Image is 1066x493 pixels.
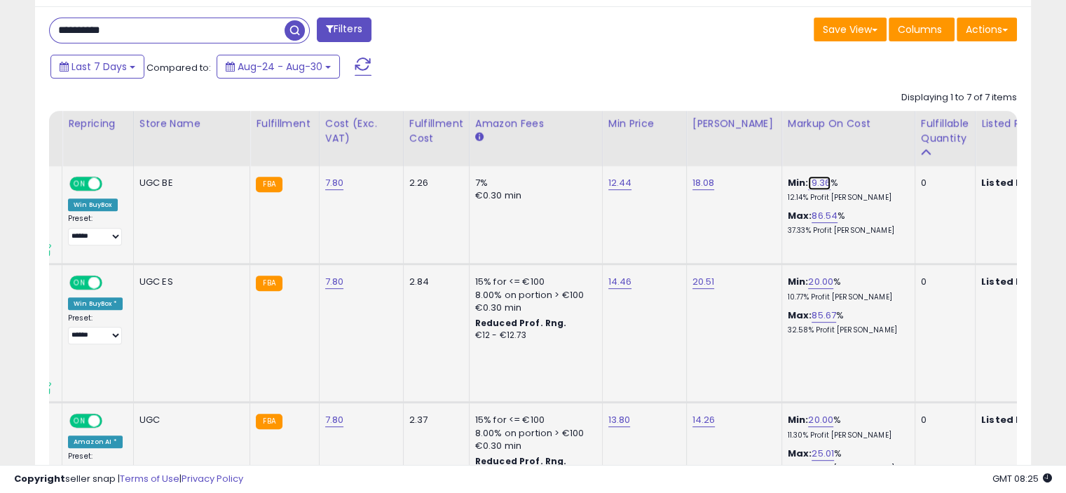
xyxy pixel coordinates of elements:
a: 85.67 [812,309,836,323]
div: 0 [921,177,964,189]
a: 20.51 [692,275,715,289]
div: Preset: [68,452,123,483]
a: Privacy Policy [182,472,243,485]
a: 14.26 [692,413,716,427]
span: Compared to: [146,61,211,74]
small: Amazon Fees. [475,131,484,144]
div: Amazon AI * [68,435,123,448]
a: 20.00 [808,413,833,427]
div: Fulfillable Quantity [921,116,969,146]
div: Cost (Exc. VAT) [325,116,397,146]
b: Listed Price: [981,176,1045,189]
b: Min: [788,176,809,189]
div: seller snap | | [14,473,243,486]
div: UGC BE [139,177,240,189]
span: Aug-24 - Aug-30 [238,60,322,74]
b: Reduced Prof. Rng. [475,317,567,329]
a: 12.44 [608,176,632,190]
div: % [788,210,904,236]
strong: Copyright [14,472,65,485]
span: OFF [100,415,123,427]
div: Markup on Cost [788,116,909,131]
div: 0 [921,276,964,288]
div: [PERSON_NAME] [692,116,776,131]
div: Fulfillment [256,116,313,131]
div: €0.30 min [475,440,592,452]
button: Columns [889,18,955,41]
b: Listed Price: [981,275,1045,288]
div: €0.30 min [475,189,592,202]
span: 2025-09-9 08:25 GMT [992,472,1052,485]
div: Store Name [139,116,245,131]
p: 11.30% Profit [PERSON_NAME] [788,431,904,440]
div: Fulfillment Cost [409,116,463,146]
th: The percentage added to the cost of goods (COGS) that forms the calculator for Min & Max prices. [781,111,915,166]
span: Last 7 Days [71,60,127,74]
div: 15% for <= €100 [475,414,592,426]
p: 10.77% Profit [PERSON_NAME] [788,292,904,302]
div: Displaying 1 to 7 of 7 items [901,91,1017,104]
div: 8.00% on portion > €100 [475,427,592,440]
div: 15% for <= €100 [475,276,592,288]
div: 8.00% on portion > €100 [475,289,592,302]
span: ON [71,178,88,190]
a: 13.80 [608,413,631,427]
span: OFF [100,277,123,289]
small: FBA [256,414,282,429]
button: Save View [814,18,887,41]
div: 2.37 [409,414,458,426]
a: 14.46 [608,275,632,289]
b: Max: [788,209,812,222]
b: Max: [788,309,812,322]
button: Aug-24 - Aug-30 [217,55,340,79]
div: €0.30 min [475,302,592,314]
a: 7.80 [325,413,344,427]
a: 7.80 [325,275,344,289]
a: 18.08 [692,176,715,190]
div: 2.26 [409,177,458,189]
p: 32.58% Profit [PERSON_NAME] [788,325,904,335]
span: ON [71,277,88,289]
div: UGC ES [139,276,240,288]
a: 20.00 [808,275,833,289]
div: UGC [139,414,240,426]
button: Actions [957,18,1017,41]
div: % [788,414,904,440]
b: Max: [788,447,812,460]
div: % [788,276,904,302]
p: 37.33% Profit [PERSON_NAME] [788,226,904,236]
b: Min: [788,275,809,288]
b: Listed Price: [981,413,1045,426]
div: 7% [475,177,592,189]
a: 7.80 [325,176,344,190]
a: Terms of Use [120,472,179,485]
button: Filters [317,18,371,42]
p: 12.14% Profit [PERSON_NAME] [788,193,904,203]
span: Columns [898,22,942,36]
div: 2.84 [409,276,458,288]
div: Win BuyBox * [68,297,123,310]
a: 19.36 [808,176,831,190]
div: €12 - €12.73 [475,330,592,342]
div: Min Price [608,116,681,131]
div: % [788,309,904,335]
a: 86.54 [812,209,838,223]
span: OFF [100,178,123,190]
button: Last 7 Days [50,55,144,79]
div: % [788,447,904,473]
a: 25.01 [812,447,834,461]
small: FBA [256,177,282,192]
span: ON [71,415,88,427]
small: FBA [256,276,282,291]
div: Preset: [68,313,123,345]
div: Amazon Fees [475,116,596,131]
div: Repricing [68,116,128,131]
div: Win BuyBox [68,198,118,211]
div: 0 [921,414,964,426]
b: Min: [788,413,809,426]
div: Preset: [68,214,123,245]
div: % [788,177,904,203]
